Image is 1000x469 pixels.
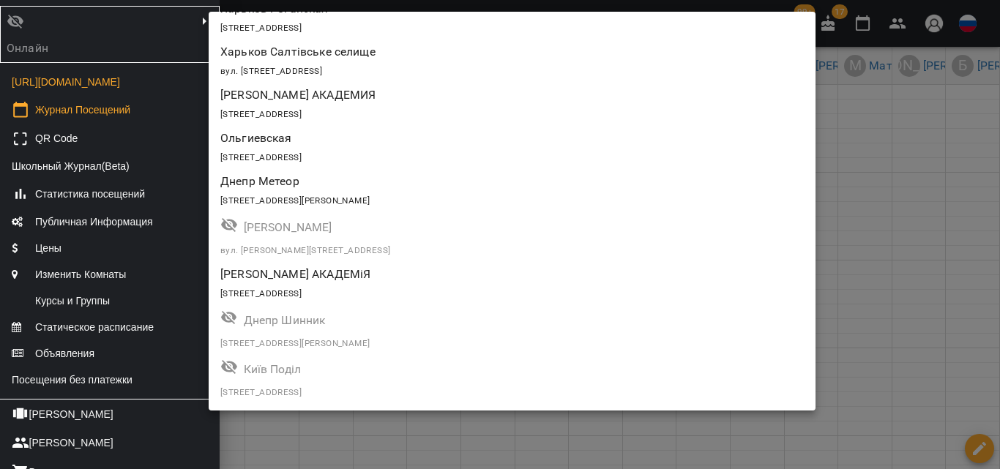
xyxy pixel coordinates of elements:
[220,266,706,283] p: [PERSON_NAME] АКАДЕМіЯ
[220,130,706,147] p: Ольгиевская
[220,216,238,233] svg: Филиал не опубликован
[220,288,302,299] span: [STREET_ADDRESS]
[220,23,302,33] span: [STREET_ADDRESS]
[220,86,706,104] p: [PERSON_NAME] АКАДЕМИЯ
[220,173,706,190] p: Днепр Метеор
[220,338,370,348] span: [STREET_ADDRESS][PERSON_NAME]
[220,387,302,397] span: [STREET_ADDRESS]
[220,109,302,119] span: [STREET_ADDRESS]
[244,361,729,378] p: Київ Поділ
[220,43,706,61] p: Харьков Салтівське селище
[220,152,302,162] span: [STREET_ADDRESS]
[220,358,238,375] svg: Филиал не опубликован
[220,245,390,255] span: вул. [PERSON_NAME][STREET_ADDRESS]
[244,219,729,236] p: [PERSON_NAME]
[244,312,729,329] p: Днепр Шинник
[220,66,322,76] span: вул. [STREET_ADDRESS]
[220,195,370,206] span: [STREET_ADDRESS][PERSON_NAME]
[220,309,238,326] svg: Филиал не опубликован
